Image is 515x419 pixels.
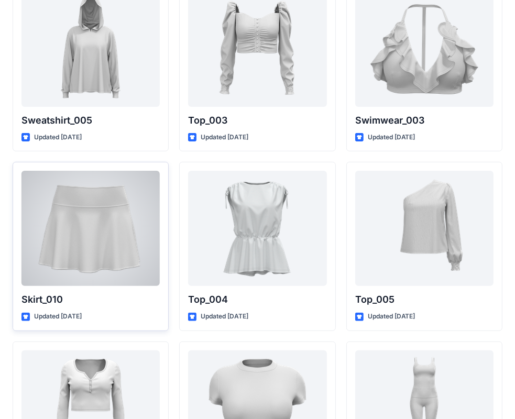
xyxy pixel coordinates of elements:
p: Updated [DATE] [201,311,248,322]
p: Top_003 [188,113,326,128]
p: Updated [DATE] [368,311,415,322]
a: Skirt_010 [21,171,160,286]
p: Top_004 [188,292,326,307]
p: Sweatshirt_005 [21,113,160,128]
a: Top_004 [188,171,326,286]
p: Top_005 [355,292,494,307]
p: Updated [DATE] [34,311,82,322]
p: Skirt_010 [21,292,160,307]
p: Updated [DATE] [34,132,82,143]
p: Updated [DATE] [201,132,248,143]
p: Updated [DATE] [368,132,415,143]
p: Swimwear_003 [355,113,494,128]
a: Top_005 [355,171,494,286]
